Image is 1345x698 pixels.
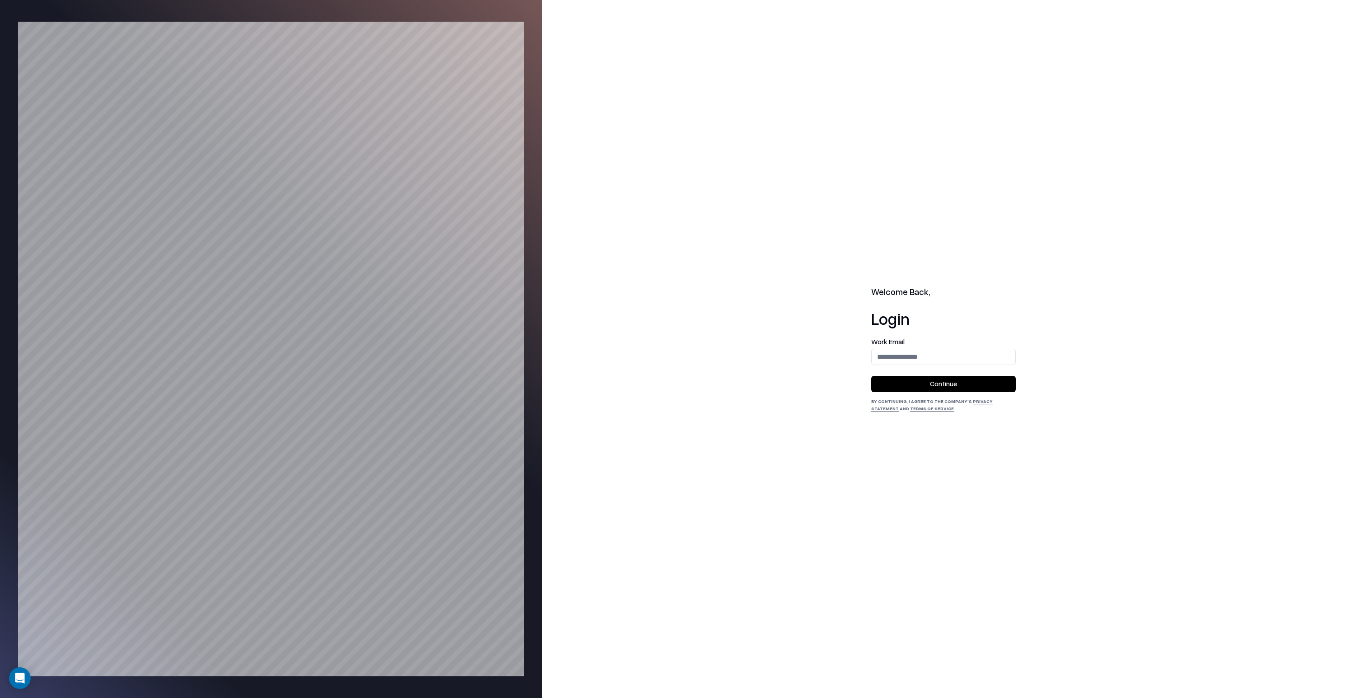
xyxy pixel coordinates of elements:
[871,338,1016,345] label: Work Email
[910,406,954,411] a: Terms of Service
[871,398,993,411] a: Privacy Statement
[871,309,1016,328] h1: Login
[9,667,31,689] div: Open Intercom Messenger
[871,398,1016,412] div: By continuing, I agree to the Company's and
[871,286,1016,299] h2: Welcome Back,
[871,376,1016,392] button: Continue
